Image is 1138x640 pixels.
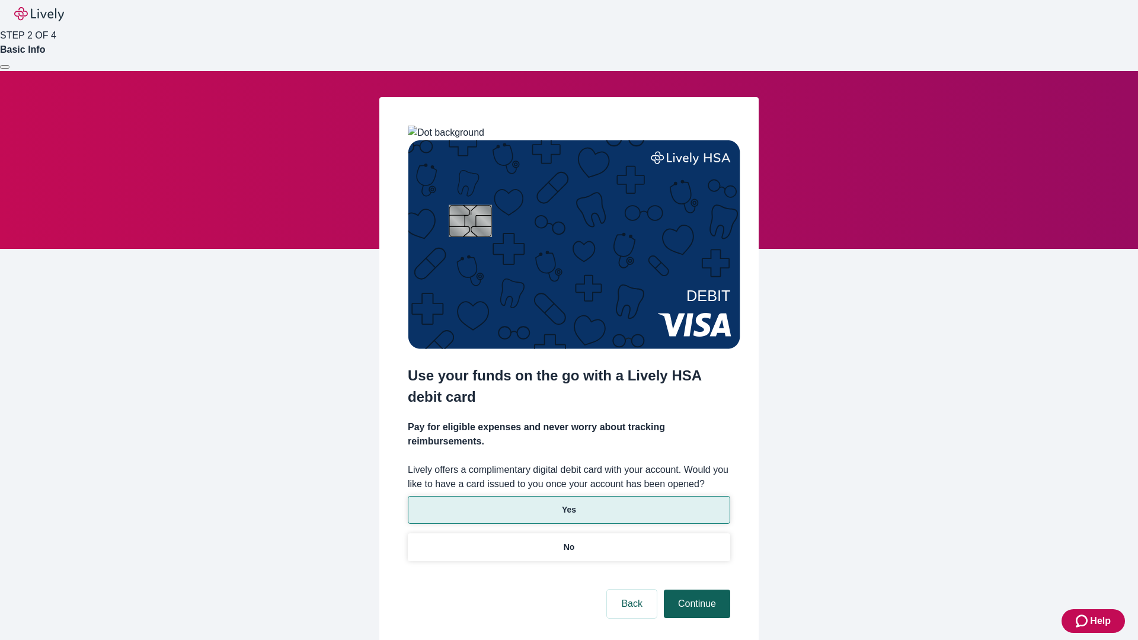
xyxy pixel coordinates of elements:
[408,533,730,561] button: No
[564,541,575,553] p: No
[408,365,730,408] h2: Use your funds on the go with a Lively HSA debit card
[1090,614,1111,628] span: Help
[14,7,64,21] img: Lively
[408,420,730,449] h4: Pay for eligible expenses and never worry about tracking reimbursements.
[664,590,730,618] button: Continue
[408,463,730,491] label: Lively offers a complimentary digital debit card with your account. Would you like to have a card...
[607,590,657,618] button: Back
[1062,609,1125,633] button: Zendesk support iconHelp
[1076,614,1090,628] svg: Zendesk support icon
[408,140,740,349] img: Debit card
[408,496,730,524] button: Yes
[562,504,576,516] p: Yes
[408,126,484,140] img: Dot background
